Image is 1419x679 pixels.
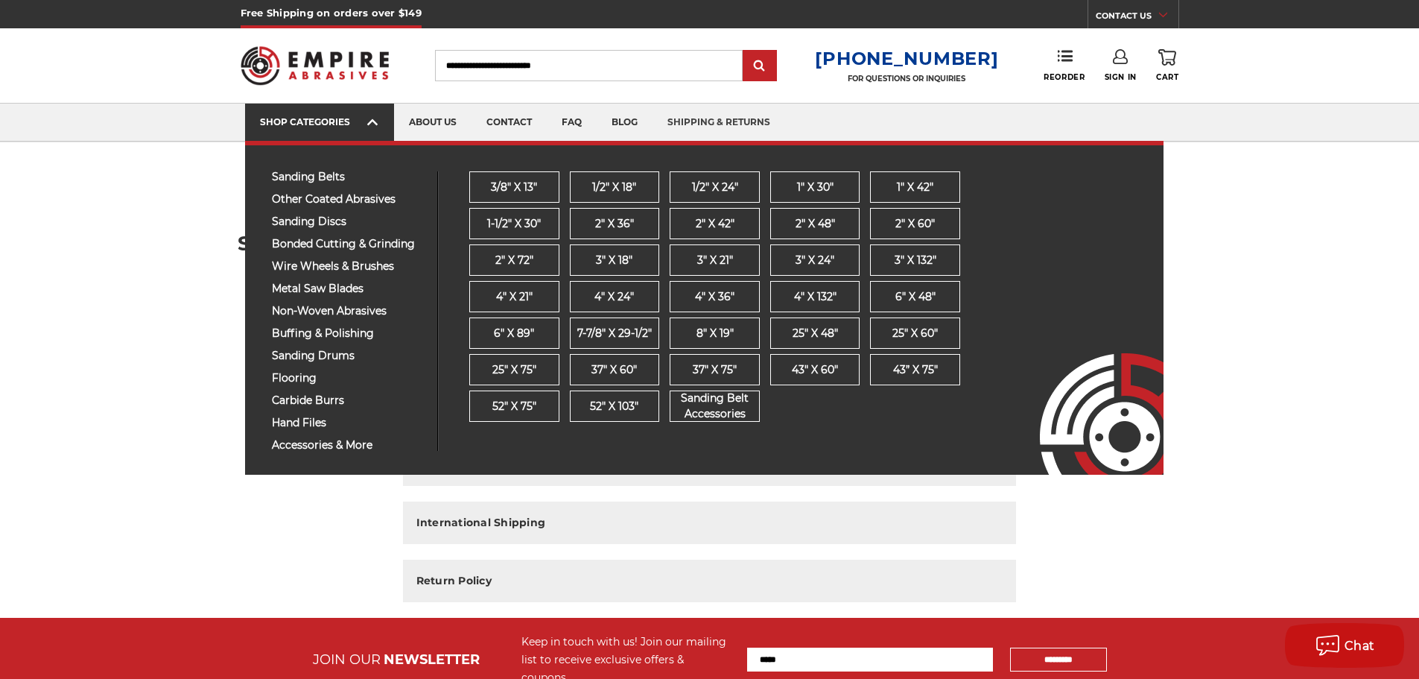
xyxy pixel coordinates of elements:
span: Cart [1156,72,1178,82]
span: NEWSLETTER [384,651,480,668]
span: metal saw blades [272,283,426,294]
span: 1-1/2" x 30" [487,216,541,232]
p: FOR QUESTIONS OR INQUIRIES [815,74,998,83]
span: buffing & polishing [272,328,426,339]
span: other coated abrasives [272,194,426,205]
a: Cart [1156,49,1178,82]
span: sanding drums [272,350,426,361]
span: 4" x 21" [495,289,532,305]
span: 2" x 72" [495,253,533,268]
span: flooring [272,373,426,384]
span: JOIN OUR [313,651,381,668]
span: 52" x 75" [492,399,536,414]
a: [PHONE_NUMBER] [815,48,998,69]
span: hand files [272,417,426,429]
span: Sanding Belt Accessories [670,391,759,422]
span: 25" x 60" [892,326,938,341]
span: sanding discs [272,216,426,227]
span: 37" x 75" [693,362,737,378]
a: about us [394,104,472,142]
span: 7-7/8" x 29-1/2" [577,326,651,341]
span: Chat [1345,639,1375,653]
span: 2" x 36" [594,216,633,232]
button: Chat [1285,623,1404,668]
span: 8" x 19" [696,326,733,341]
span: 2" x 60" [895,216,935,232]
div: SHOP CATEGORIES [260,116,379,127]
h2: International Shipping [416,515,546,531]
span: 1/2" x 24" [691,180,737,195]
img: Empire Abrasives [241,37,390,95]
span: 43" x 60" [792,362,838,378]
a: shipping & returns [653,104,785,142]
span: Reorder [1044,72,1085,82]
span: 2" x 48" [795,216,834,232]
span: 2" x 42" [695,216,734,232]
span: 3" x 132" [894,253,936,268]
span: 4" x 132" [793,289,836,305]
input: Submit [745,51,775,81]
button: International Shipping [403,502,1017,544]
span: accessories & more [272,440,426,451]
span: carbide burrs [272,395,426,406]
span: 6" x 89" [494,326,534,341]
span: 3" x 24" [796,253,834,268]
a: contact [472,104,547,142]
span: bonded cutting & grinding [272,239,426,250]
button: Return Policy [403,560,1017,602]
span: 52" x 103" [590,399,638,414]
h2: Return Policy [416,573,492,589]
span: 6" x 48" [895,289,935,305]
span: 1/2" x 18" [592,180,636,195]
a: faq [547,104,597,142]
span: 3" x 21" [696,253,732,268]
span: sanding belts [272,171,426,183]
span: 3" x 18" [596,253,632,268]
span: wire wheels & brushes [272,261,426,272]
span: 37" x 60" [591,362,637,378]
a: blog [597,104,653,142]
img: Empire Abrasives Logo Image [1013,309,1164,475]
span: 43” x 75" [892,362,937,378]
span: 1" x 42" [897,180,933,195]
span: Sign In [1105,72,1137,82]
a: CONTACT US [1096,7,1178,28]
span: 4" x 36" [695,289,734,305]
span: 25" x 48" [792,326,837,341]
span: 4" x 24" [594,289,634,305]
span: 25" x 75" [492,362,536,378]
span: 3/8" x 13" [491,180,537,195]
h1: Shipping & Returns [238,233,1181,253]
a: Reorder [1044,49,1085,81]
span: non-woven abrasives [272,306,426,317]
span: 1" x 30" [796,180,833,195]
